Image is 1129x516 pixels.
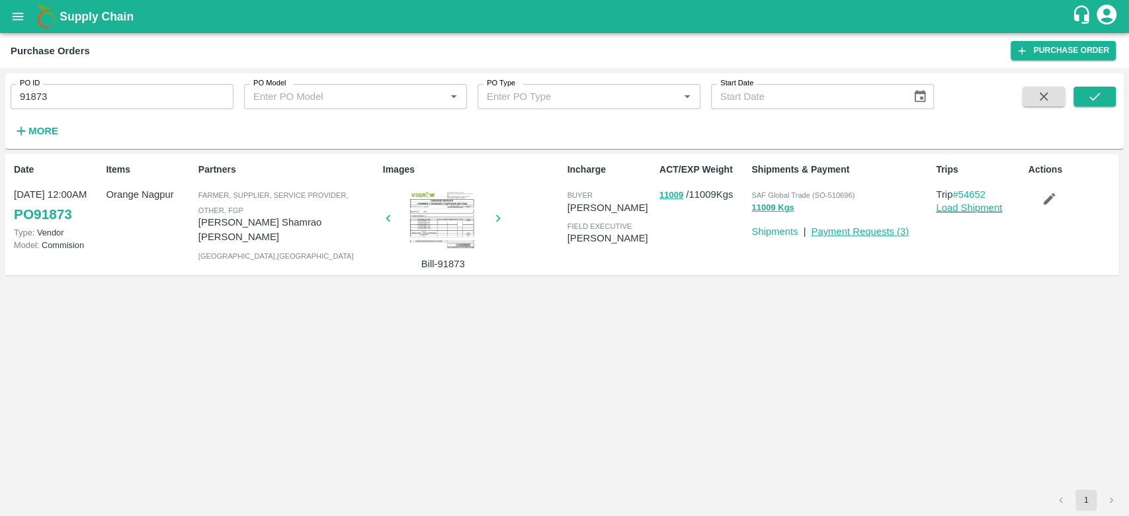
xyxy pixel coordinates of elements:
[659,188,683,203] button: 11009
[198,215,378,245] p: [PERSON_NAME] Shamrao [PERSON_NAME]
[383,163,562,177] p: Images
[567,200,653,215] p: [PERSON_NAME]
[14,240,39,250] span: Model:
[1095,3,1118,30] div: account of current user
[11,42,90,60] div: Purchase Orders
[936,202,1002,213] a: Load Shipment
[1075,490,1097,511] button: page 1
[28,126,58,136] strong: More
[659,187,746,202] p: / 11009 Kgs
[106,187,192,202] p: Orange Nagpur
[487,78,515,89] label: PO Type
[14,226,101,239] p: Vendor
[567,191,592,199] span: buyer
[907,84,933,109] button: Choose date
[394,257,493,271] p: Bill-91873
[14,239,101,251] p: Commision
[14,228,34,237] span: Type:
[445,88,462,105] button: Open
[936,163,1023,177] p: Trips
[198,252,354,260] span: [GEOGRAPHIC_DATA] , [GEOGRAPHIC_DATA]
[1048,490,1124,511] nav: pagination navigation
[106,163,192,177] p: Items
[198,191,349,214] span: Farmer, Supplier, Service Provider, Other, FGP
[936,187,1023,202] p: Trip
[798,219,806,239] div: |
[14,187,101,202] p: [DATE] 12:00AM
[711,84,902,109] input: Start Date
[751,163,931,177] p: Shipments & Payment
[751,200,794,216] button: 11009 Kgs
[1011,41,1116,60] a: Purchase Order
[952,189,985,200] a: #54652
[567,222,632,230] span: field executive
[14,163,101,177] p: Date
[659,163,746,177] p: ACT/EXP Weight
[11,84,233,109] input: Enter PO ID
[567,231,653,245] p: [PERSON_NAME]
[481,88,657,105] input: Enter PO Type
[14,202,72,226] a: PO91873
[20,78,40,89] label: PO ID
[11,120,62,142] button: More
[198,163,378,177] p: Partners
[3,1,33,32] button: open drawer
[567,163,653,177] p: Incharge
[60,10,134,23] b: Supply Chain
[253,78,286,89] label: PO Model
[811,226,909,237] a: Payment Requests (3)
[33,3,60,30] img: logo
[751,226,798,237] a: Shipments
[60,7,1071,26] a: Supply Chain
[1028,163,1115,177] p: Actions
[751,191,855,199] span: SAF Global Trade (SO-510696)
[679,88,696,105] button: Open
[720,78,753,89] label: Start Date
[1071,5,1095,28] div: customer-support
[248,88,424,105] input: Enter PO Model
